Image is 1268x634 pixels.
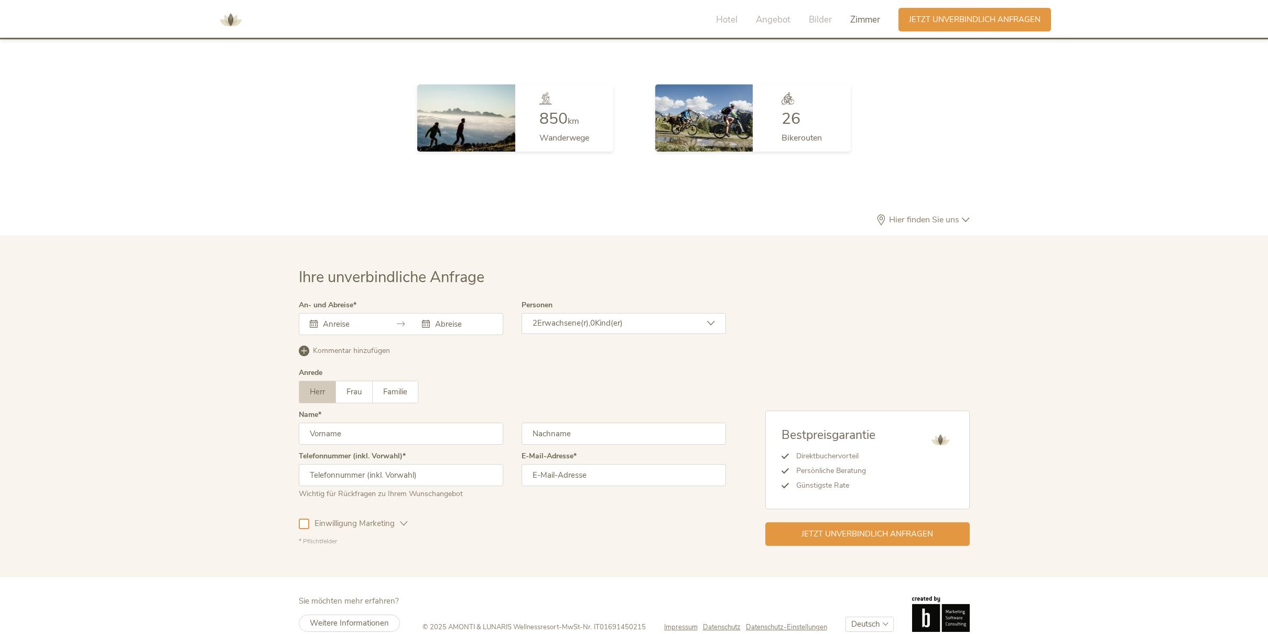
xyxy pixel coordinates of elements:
span: Erwachsene(r), [537,318,590,328]
span: Hier finden Sie uns [886,216,962,224]
label: Personen [522,302,552,309]
img: AMONTI & LUNARIS Wellnessresort [927,427,953,453]
img: AMONTI & LUNARIS Wellnessresort [215,4,246,36]
span: Kind(er) [595,318,623,328]
a: Impressum [664,622,703,632]
input: E-Mail-Adresse [522,464,726,486]
span: 2 [533,318,537,328]
li: Direktbuchervorteil [789,449,875,464]
span: Wanderwege [539,132,589,144]
span: Impressum [664,622,698,632]
span: Bestpreisgarantie [782,427,875,443]
span: Bikerouten [782,132,822,144]
span: Jetzt unverbindlich anfragen [801,529,933,540]
input: Anreise [320,319,380,329]
span: Bilder [809,14,832,26]
a: Datenschutz [703,622,746,632]
div: * Pflichtfelder [299,537,726,546]
span: Ihre unverbindliche Anfrage [299,267,484,287]
label: E-Mail-Adresse [522,453,577,460]
span: Kommentar hinzufügen [313,346,390,356]
label: Telefonnummer (inkl. Vorwahl) [299,453,406,460]
label: An- und Abreise [299,302,356,309]
span: Hotel [716,14,738,26]
span: Angebot [756,14,790,26]
input: Nachname [522,423,726,445]
span: 0 [590,318,595,328]
span: Zimmer [850,14,880,26]
a: AMONTI & LUNARIS Wellnessresort [215,16,246,23]
img: Brandnamic GmbH | Leading Hospitality Solutions [912,596,970,632]
li: Günstigste Rate [789,478,875,493]
span: MwSt-Nr. IT01691450215 [562,622,646,632]
span: © 2025 AMONTI & LUNARIS Wellnessresort [422,622,559,632]
span: - [559,622,562,632]
span: km [568,115,579,127]
span: 26 [782,108,800,130]
a: Datenschutz-Einstellungen [746,622,827,632]
span: Datenschutz [703,622,741,632]
span: Frau [346,386,362,397]
span: 850 [539,108,568,130]
span: Einwilligung Marketing [309,518,400,529]
input: Abreise [432,319,492,329]
input: Telefonnummer (inkl. Vorwahl) [299,464,503,486]
span: Weitere Informationen [310,618,389,628]
span: Familie [383,386,407,397]
span: Jetzt unverbindlich anfragen [909,14,1041,25]
div: Wichtig für Rückfragen zu Ihrem Wunschangebot [299,486,503,499]
span: Sie möchten mehr erfahren? [299,596,399,606]
input: Vorname [299,423,503,445]
div: Anrede [299,369,322,377]
label: Name [299,411,321,418]
li: Persönliche Beratung [789,464,875,478]
a: Weitere Informationen [299,615,400,632]
span: Herr [310,386,325,397]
